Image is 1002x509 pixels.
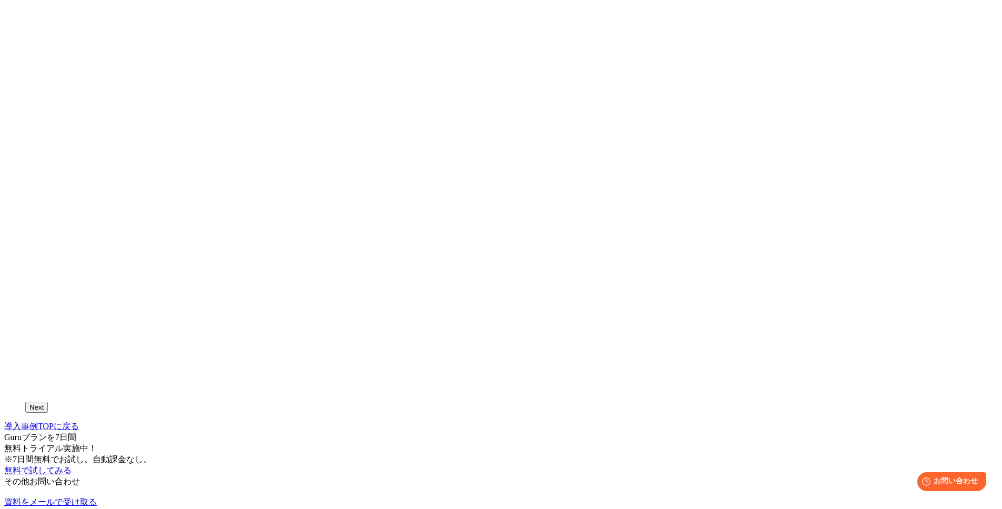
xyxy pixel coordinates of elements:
a: 導入事例TOPに戻る [4,422,79,431]
div: 資料をメールで受け取る [4,497,998,508]
iframe: Help widget launcher [908,468,990,497]
a: 無料で試してみる [4,466,72,475]
div: ※7日間無料でお試し。自動課金なし。 [4,454,998,465]
span: 無料トライアル実施中！ [4,444,97,453]
div: その他お問い合わせ [4,476,998,487]
button: Next [25,402,48,413]
div: Guruプランを7日間 [4,432,998,454]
